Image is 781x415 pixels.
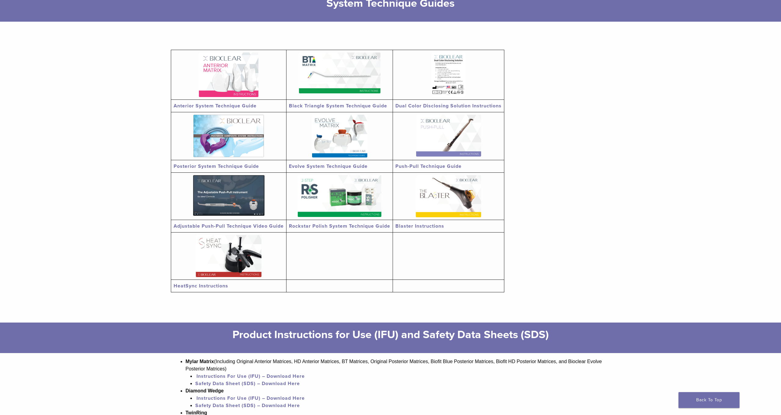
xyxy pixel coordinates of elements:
[196,395,305,401] a: Instructions For Use (IFU) – Download Here
[678,392,740,408] a: Back To Top
[289,223,390,229] a: Rockstar Polish System Technique Guide
[395,103,502,109] a: Dual Color Disclosing Solution Instructions
[135,327,646,342] h2: Product Instructions for Use (IFU) and Safety Data Sheets (SDS)
[195,381,300,387] a: Safety Data Sheet (SDS) – Download Here
[185,388,224,393] strong: Diamond Wedge
[196,373,305,379] a: Instructions For Use (IFU) – Download Here
[174,283,228,289] a: HeatSync Instructions
[174,223,284,229] a: Adjustable Push-Pull Technique Video Guide
[395,223,444,229] a: Blaster Instructions
[395,163,462,169] a: Push-Pull Technique Guide
[174,103,257,109] a: Anterior System Technique Guide
[174,163,259,169] a: Posterior System Technique Guide
[185,358,610,387] li: (Including Original Anterior Matrices, HD Anterior Matrices, BT Matrices, Original Posterior Matr...
[185,359,214,364] strong: Mylar Matrix
[289,103,387,109] a: Black Triangle System Technique Guide
[289,163,368,169] a: Evolve System Technique Guide
[195,402,300,409] a: Safety Data Sheet (SDS) – Download Here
